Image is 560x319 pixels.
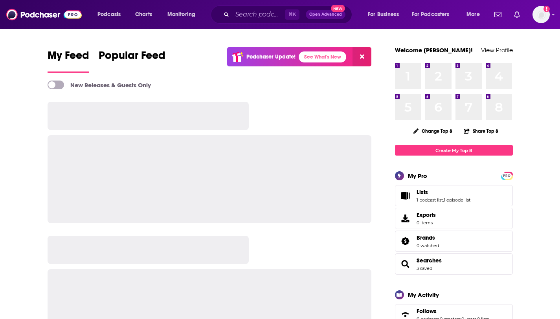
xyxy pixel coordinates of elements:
[511,8,523,21] a: Show notifications dropdown
[395,208,513,229] a: Exports
[417,257,442,264] a: Searches
[167,9,195,20] span: Monitoring
[48,49,89,67] span: My Feed
[532,6,550,23] button: Show profile menu
[92,8,131,21] button: open menu
[417,220,436,225] span: 0 items
[407,8,461,21] button: open menu
[232,8,285,21] input: Search podcasts, credits, & more...
[368,9,399,20] span: For Business
[417,211,436,218] span: Exports
[398,190,413,201] a: Lists
[395,231,513,252] span: Brands
[362,8,409,21] button: open menu
[135,9,152,20] span: Charts
[417,234,435,241] span: Brands
[417,308,489,315] a: Follows
[466,9,480,20] span: More
[285,9,299,20] span: ⌘ K
[408,172,427,180] div: My Pro
[491,8,505,21] a: Show notifications dropdown
[408,291,439,299] div: My Activity
[461,8,490,21] button: open menu
[417,243,439,248] a: 0 watched
[395,145,513,156] a: Create My Top 8
[99,49,165,67] span: Popular Feed
[463,123,499,139] button: Share Top 8
[417,234,439,241] a: Brands
[532,6,550,23] span: Logged in as mijal
[417,189,428,196] span: Lists
[331,5,345,12] span: New
[417,197,443,203] a: 1 podcast list
[398,236,413,247] a: Brands
[409,126,457,136] button: Change Top 8
[417,189,470,196] a: Lists
[48,49,89,73] a: My Feed
[395,46,473,54] a: Welcome [PERSON_NAME]!
[162,8,206,21] button: open menu
[398,213,413,224] span: Exports
[543,6,550,12] svg: Add a profile image
[99,49,165,73] a: Popular Feed
[218,5,360,24] div: Search podcasts, credits, & more...
[6,7,82,22] img: Podchaser - Follow, Share and Rate Podcasts
[444,197,470,203] a: 1 episode list
[417,308,437,315] span: Follows
[481,46,513,54] a: View Profile
[309,13,342,16] span: Open Advanced
[97,9,121,20] span: Podcasts
[48,81,151,89] a: New Releases & Guests Only
[417,266,432,271] a: 3 saved
[502,173,512,179] span: PRO
[398,258,413,269] a: Searches
[502,172,512,178] a: PRO
[412,9,450,20] span: For Podcasters
[130,8,157,21] a: Charts
[246,53,296,60] p: Podchaser Update!
[395,185,513,206] span: Lists
[299,51,346,62] a: See What's New
[395,253,513,275] span: Searches
[306,10,345,19] button: Open AdvancedNew
[532,6,550,23] img: User Profile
